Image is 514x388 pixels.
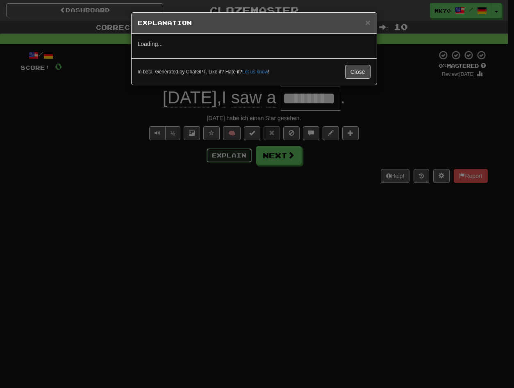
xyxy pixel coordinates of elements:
h5: Explanation [138,19,371,27]
button: Close [365,18,370,27]
span: × [365,18,370,27]
button: Close [345,65,371,79]
small: In beta. Generated by ChatGPT. Like it? Hate it? ! [138,68,270,75]
a: Let us know [242,69,268,75]
p: Loading... [138,40,371,48]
